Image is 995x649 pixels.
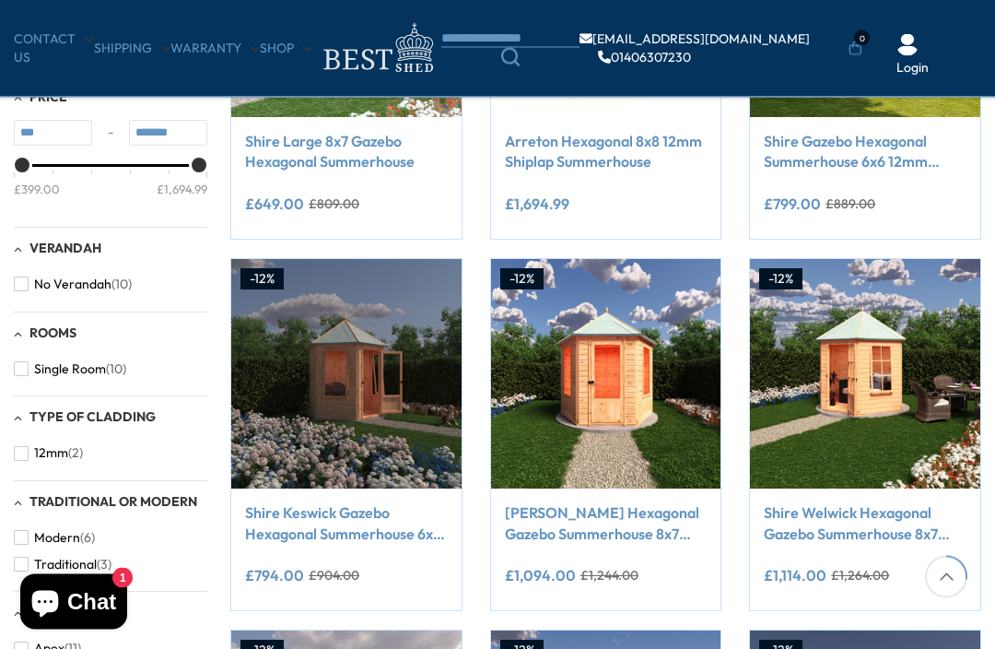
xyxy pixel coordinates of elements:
span: (3) [97,558,111,573]
a: Shop [260,40,312,58]
img: logo [312,18,441,78]
ins: £1,694.99 [505,197,569,212]
a: Shire Keswick Gazebo Hexagonal Summerhouse 6x6 12mm Cladding [245,503,448,545]
span: Type of Cladding [29,409,156,426]
del: £1,244.00 [580,570,638,583]
span: 0 [854,30,870,46]
ins: £1,114.00 [764,569,826,584]
ins: £794.00 [245,569,304,584]
div: Price [14,165,207,214]
div: -12% [500,269,544,291]
a: Login [896,59,929,77]
inbox-online-store-chat: Shopify online store chat [15,574,133,634]
span: Modern [34,531,80,547]
button: Modern [14,525,95,552]
a: Warranty [170,40,260,58]
span: Traditional or Modern [29,494,197,511]
span: 12mm [34,446,68,462]
span: (10) [106,362,126,378]
ins: £1,094.00 [505,569,576,584]
a: Shipping [94,40,170,58]
del: £904.00 [309,570,359,583]
button: Single Room [14,357,126,383]
a: CONTACT US [14,30,94,66]
div: -12% [759,269,802,291]
span: (2) [68,446,83,462]
a: 01406307230 [598,51,691,64]
a: [PERSON_NAME] Hexagonal Gazebo Summerhouse 8x7 12mm Cladding [505,503,708,545]
a: Shire Welwick Hexagonal Gazebo Summerhouse 8x7 12mm Cladding [764,503,966,545]
del: £809.00 [309,198,359,211]
div: -12% [240,269,284,291]
a: Arreton Hexagonal 8x8 12mm Shiplap Summerhouse [505,132,708,173]
span: Verandah [29,241,101,257]
span: Rooms [29,325,76,342]
a: Shire Large 8x7 Gazebo Hexagonal Summerhouse [245,132,448,173]
input: Max value [129,121,207,147]
a: 0 [849,40,862,58]
div: £399.00 [14,182,60,198]
div: £1,694.99 [157,182,207,198]
span: (10) [111,277,132,293]
del: £889.00 [825,198,875,211]
a: [EMAIL_ADDRESS][DOMAIN_NAME] [579,32,810,45]
button: Traditional [14,552,111,579]
a: Search [441,48,579,66]
span: - [92,124,129,143]
button: 12mm [14,441,83,467]
span: Traditional [34,558,97,573]
span: Single Room [34,362,106,378]
a: Shire Gazebo Hexagonal Summerhouse 6x6 12mm Cladding [764,132,966,173]
img: User Icon [896,34,919,56]
ins: £799.00 [764,197,821,212]
ins: £649.00 [245,197,304,212]
span: (6) [80,531,95,547]
del: £1,264.00 [831,570,889,583]
input: Min value [14,121,92,147]
span: No Verandah [34,277,111,293]
button: No Verandah [14,272,132,299]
